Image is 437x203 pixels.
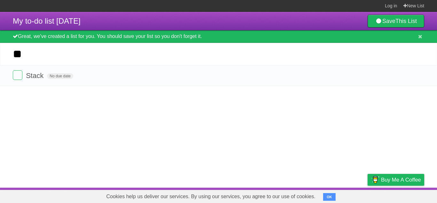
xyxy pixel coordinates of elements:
span: Buy me a coffee [381,174,421,185]
label: Done [13,70,22,80]
b: This List [395,18,417,24]
span: Cookies help us deliver our services. By using our services, you agree to our use of cookies. [100,190,322,203]
a: Suggest a feature [384,189,424,201]
a: About [282,189,296,201]
img: Buy me a coffee [371,174,379,185]
a: Buy me a coffee [368,174,424,186]
span: No due date [47,73,73,79]
a: Privacy [359,189,376,201]
span: My to-do list [DATE] [13,17,81,25]
button: OK [323,193,336,201]
a: SaveThis List [368,15,424,27]
a: Developers [304,189,330,201]
a: Terms [338,189,352,201]
span: Stack [26,72,45,80]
